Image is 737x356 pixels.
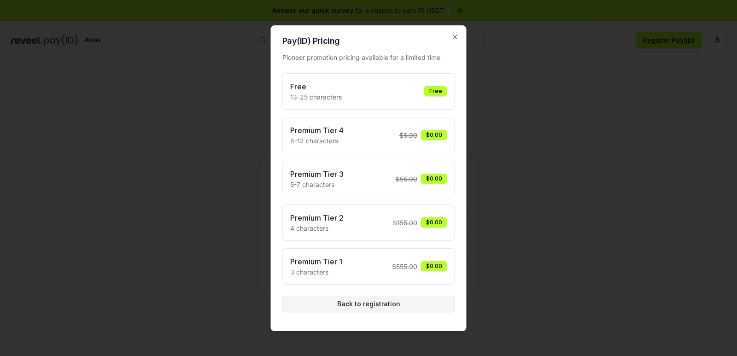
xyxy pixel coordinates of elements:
[396,174,417,184] span: $ 55.00
[290,81,342,92] h3: Free
[290,125,344,136] h3: Premium Tier 4
[290,267,342,277] p: 3 characters
[392,262,417,271] span: $ 555.00
[421,261,447,271] div: $0.00
[290,136,344,146] p: 8-12 characters
[290,256,342,267] h3: Premium Tier 1
[399,130,417,140] span: $ 5.00
[421,217,447,228] div: $0.00
[290,169,344,180] h3: Premium Tier 3
[282,53,455,62] div: Pioneer promotion pricing available for a limited time
[421,130,447,140] div: $0.00
[424,86,447,96] div: Free
[282,37,455,45] h2: Pay(ID) Pricing
[290,212,344,223] h3: Premium Tier 2
[290,223,344,233] p: 4 characters
[393,218,417,228] span: $ 155.00
[421,174,447,184] div: $0.00
[290,92,342,102] p: 13-25 characters
[282,296,455,312] button: Back to registration
[290,180,344,189] p: 5-7 characters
